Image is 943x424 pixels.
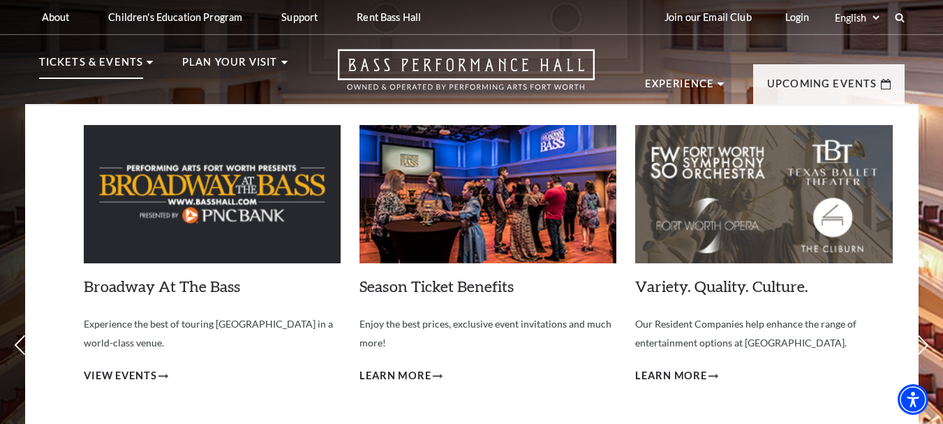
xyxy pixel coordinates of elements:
[39,54,144,79] p: Tickets & Events
[359,277,514,295] a: Season Ticket Benefits
[84,277,240,295] a: Broadway At The Bass
[182,54,278,79] p: Plan Your Visit
[84,315,341,352] p: Experience the best of touring [GEOGRAPHIC_DATA] in a world-class venue.
[357,11,421,23] p: Rent Bass Hall
[281,11,318,23] p: Support
[898,384,928,415] div: Accessibility Menu
[359,367,431,385] span: Learn More
[42,11,70,23] p: About
[832,11,882,24] select: Select:
[645,75,715,101] p: Experience
[84,367,157,385] span: View Events
[767,75,877,101] p: Upcoming Events
[84,125,341,263] img: Broadway At The Bass
[635,367,707,385] span: Learn More
[635,367,718,385] a: Learn More Variety. Quality. Culture.
[635,277,808,295] a: Variety. Quality. Culture.
[359,367,443,385] a: Learn More Season Ticket Benefits
[359,315,616,352] p: Enjoy the best prices, exclusive event invitations and much more!
[84,367,168,385] a: View Events
[635,315,892,352] p: Our Resident Companies help enhance the range of entertainment options at [GEOGRAPHIC_DATA].
[635,125,892,263] img: Variety. Quality. Culture.
[288,49,645,104] a: Open this option
[359,125,616,263] img: Season Ticket Benefits
[108,11,242,23] p: Children's Education Program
